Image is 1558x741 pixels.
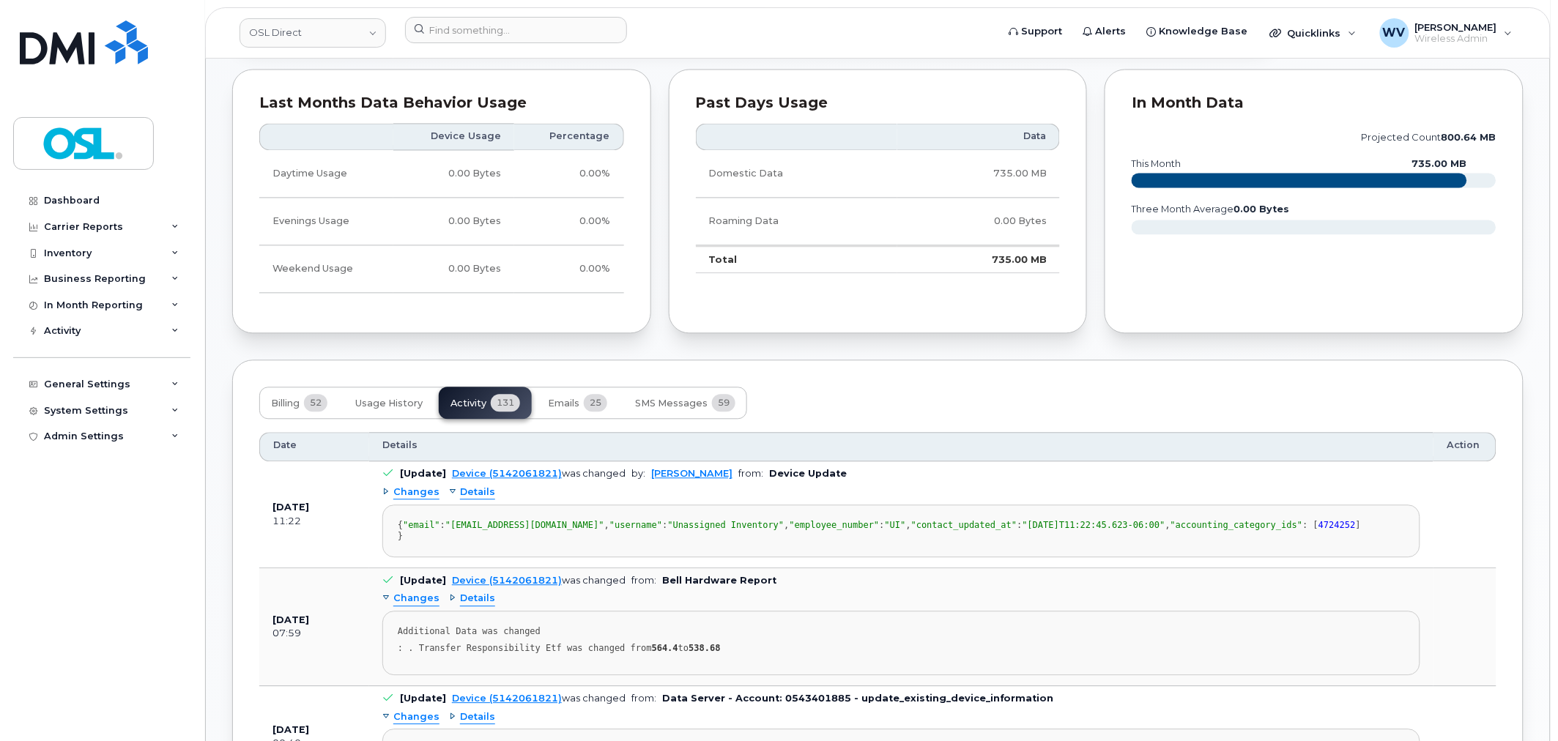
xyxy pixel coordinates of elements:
tr: Friday from 6:00pm to Monday 8:00am [259,245,624,293]
div: Additional Data was changed [398,626,1405,637]
td: Weekend Usage [259,245,393,293]
td: 0.00 Bytes [897,198,1060,245]
span: Quicklinks [1288,27,1341,39]
th: Device Usage [393,123,514,149]
span: "[EMAIL_ADDRESS][DOMAIN_NAME]" [445,520,604,530]
span: Usage History [355,398,423,409]
span: [PERSON_NAME] [1415,21,1497,33]
b: Data Server - Account: 0543401885 - update_existing_device_information [662,693,1054,704]
strong: 564.4 [652,643,678,653]
th: Percentage [514,123,623,149]
strong: 538.68 [689,643,720,653]
span: Alerts [1096,24,1127,39]
td: Roaming Data [696,198,898,245]
span: "UI" [885,520,906,530]
div: { : , : , : , : , : [ ] } [398,520,1405,542]
div: was changed [452,468,626,479]
span: "username" [609,520,662,530]
span: from: [631,693,656,704]
span: Support [1022,24,1063,39]
span: Wireless Admin [1415,33,1497,45]
div: Willy Verrier [1370,18,1523,48]
text: this month [1131,158,1182,169]
td: 0.00% [514,150,623,198]
span: Knowledge Base [1160,24,1248,39]
tspan: 800.64 MB [1442,132,1496,143]
tspan: 0.00 Bytes [1234,204,1290,215]
b: [DATE] [272,502,309,513]
span: "accounting_category_ids" [1171,520,1303,530]
b: [DATE] [272,724,309,735]
div: Last Months Data Behavior Usage [259,96,624,111]
span: Changes [393,485,439,499]
th: Action [1433,432,1496,461]
td: Evenings Usage [259,198,393,245]
input: Find something... [405,17,627,43]
a: OSL Direct [240,18,386,48]
td: 735.00 MB [897,245,1060,273]
a: Device (5142061821) [452,575,562,586]
span: "email" [403,520,440,530]
span: from: [738,468,763,479]
div: was changed [452,693,626,704]
a: Device (5142061821) [452,693,562,704]
span: "contact_updated_at" [911,520,1017,530]
span: from: [631,575,656,586]
span: 25 [584,394,607,412]
span: WV [1383,24,1406,42]
div: : . Transfer Responsibility Etf was changed from to [398,643,1405,654]
text: 735.00 MB [1412,158,1467,169]
tr: Weekdays from 6:00pm to 8:00am [259,198,624,245]
b: [Update] [400,693,446,704]
span: Details [382,439,418,452]
td: Total [696,245,898,273]
b: [Update] [400,468,446,479]
b: Bell Hardware Report [662,575,776,586]
span: "[DATE]T11:22:45.623-06:00" [1023,520,1165,530]
span: Date [273,439,297,452]
span: Details [460,485,495,499]
span: 52 [304,394,327,412]
span: Emails [548,398,579,409]
div: was changed [452,575,626,586]
span: SMS Messages [635,398,708,409]
b: [DATE] [272,614,309,625]
a: [PERSON_NAME] [651,468,732,479]
span: "Unassigned Inventory" [668,520,784,530]
span: 4724252 [1318,520,1356,530]
div: 07:59 [272,627,356,640]
span: Details [460,710,495,724]
b: [Update] [400,575,446,586]
td: 735.00 MB [897,150,1060,198]
td: Domestic Data [696,150,898,198]
b: Device Update [769,468,847,479]
text: three month average [1131,204,1290,215]
a: Knowledge Base [1137,17,1258,46]
th: Data [897,123,1060,149]
td: 0.00 Bytes [393,198,514,245]
a: Device (5142061821) [452,468,562,479]
td: 0.00 Bytes [393,245,514,293]
td: 0.00% [514,198,623,245]
td: 0.00 Bytes [393,150,514,198]
span: Changes [393,592,439,606]
span: by: [631,468,645,479]
span: Changes [393,710,439,724]
span: "employee_number" [790,520,880,530]
td: 0.00% [514,245,623,293]
div: Quicklinks [1260,18,1367,48]
span: Billing [271,398,300,409]
span: Details [460,592,495,606]
div: Past Days Usage [696,96,1061,111]
text: projected count [1362,132,1496,143]
a: Alerts [1073,17,1137,46]
a: Support [999,17,1073,46]
div: In Month Data [1132,96,1496,111]
span: 59 [712,394,735,412]
td: Daytime Usage [259,150,393,198]
div: 11:22 [272,515,356,528]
